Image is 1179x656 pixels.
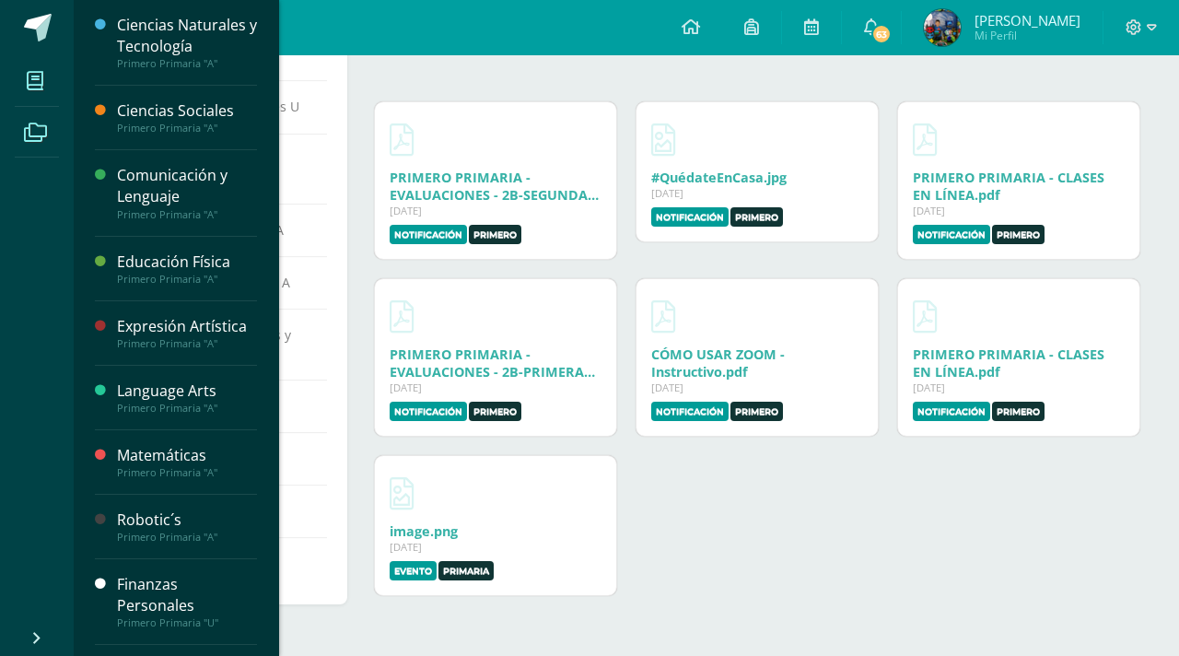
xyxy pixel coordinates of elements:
[913,169,1104,204] a: PRIMERO PRIMARIA - CLASES EN LÍNEA.pdf
[975,11,1080,29] span: [PERSON_NAME]
[913,204,1125,217] div: [DATE]
[390,381,601,394] div: [DATE]
[117,574,257,616] div: Finanzas Personales
[469,225,521,244] label: Primero
[390,169,599,221] a: PRIMERO PRIMARIA - EVALUACIONES - 2B-SEGUNDA PARTE.pdf
[730,207,783,227] label: Primero
[117,100,257,135] a: Ciencias SocialesPrimero Primaria "A"
[438,561,494,580] label: Primaria
[913,169,1125,204] div: Descargar PRIMERO PRIMARIA - CLASES EN LÍNEA.pdf.pdf
[117,510,257,531] div: Robotic´s
[117,316,257,350] a: Expresión ArtísticaPrimero Primaria "A"
[390,204,601,217] div: [DATE]
[117,252,257,273] div: Educación Física
[390,471,414,515] a: Descargar image.png.png
[390,225,467,244] label: Notificación
[117,531,257,544] div: Primero Primaria "A"
[117,57,257,70] div: Primero Primaria "A"
[390,561,437,580] label: Evento
[117,15,257,57] div: Ciencias Naturales y Tecnología
[913,346,1104,381] a: PRIMERO PRIMARIA - CLASES EN LÍNEA.pdf
[117,445,257,479] a: MatemáticasPrimero Primaria "A"
[651,294,675,338] a: Descargar CÓMO USAR ZOOM - Instructivo.pdf.pdf
[651,117,675,161] a: Descargar #QuédateEnCasa.jpg.jpg
[117,316,257,337] div: Expresión Artística
[117,445,257,466] div: Matemáticas
[390,540,601,554] div: [DATE]
[651,346,785,381] a: CÓMO USAR ZOOM - Instructivo.pdf
[651,207,729,227] label: Notificación
[117,381,257,402] div: Language Arts
[117,337,257,350] div: Primero Primaria "A"
[469,402,521,421] label: Primero
[871,24,892,44] span: 63
[117,208,257,221] div: Primero Primaria "A"
[390,522,458,540] a: image.png
[117,381,257,415] a: Language ArtsPrimero Primaria "A"
[651,381,863,394] div: [DATE]
[913,346,1125,381] div: Descargar PRIMERO PRIMARIA - CLASES EN LÍNEA.pdf.pdf
[117,15,257,70] a: Ciencias Naturales y TecnologíaPrimero Primaria "A"
[651,169,863,186] div: Descargar #QuédateEnCasa.jpg.jpg
[117,165,257,220] a: Comunicación y LenguajePrimero Primaria "A"
[730,402,783,421] label: Primero
[390,346,595,398] a: PRIMERO PRIMARIA - EVALUACIONES - 2B-PRIMERA PARTE.pdf
[992,402,1045,421] label: Primero
[390,294,414,338] a: Descargar PRIMERO PRIMARIA - EVALUACIONES - 2B-PRIMERA PARTE.pdf.pdf
[924,9,961,46] img: 6203767d209400dafc09672f001b6ac4.png
[117,100,257,122] div: Ciencias Sociales
[390,346,601,381] div: Descargar PRIMERO PRIMARIA - EVALUACIONES - 2B-PRIMERA PARTE.pdf.pdf
[975,28,1080,43] span: Mi Perfil
[913,225,990,244] label: Notificación
[117,165,257,207] div: Comunicación y Lenguaje
[390,117,414,161] a: Descargar PRIMERO PRIMARIA - EVALUACIONES - 2B-SEGUNDA PARTE.pdf.pdf
[117,402,257,415] div: Primero Primaria "A"
[390,402,467,421] label: Notificación
[117,466,257,479] div: Primero Primaria "A"
[913,117,937,161] a: Descargar PRIMERO PRIMARIA - CLASES EN LÍNEA.pdf.pdf
[651,402,729,421] label: Notificación
[651,346,863,381] div: Descargar CÓMO USAR ZOOM - Instructivo.pdf.pdf
[390,169,601,204] div: Descargar PRIMERO PRIMARIA - EVALUACIONES - 2B-SEGUNDA PARTE.pdf.pdf
[117,122,257,135] div: Primero Primaria "A"
[913,402,990,421] label: Notificación
[913,381,1125,394] div: [DATE]
[117,252,257,286] a: Educación FísicaPrimero Primaria "A"
[651,186,863,200] div: [DATE]
[651,169,787,186] a: #QuédateEnCasa.jpg
[913,294,937,338] a: Descargar PRIMERO PRIMARIA - CLASES EN LÍNEA.pdf.pdf
[117,616,257,629] div: Primero Primaria "U"
[992,225,1045,244] label: Primero
[117,273,257,286] div: Primero Primaria "A"
[390,522,601,540] div: Descargar image.png.png
[117,574,257,629] a: Finanzas PersonalesPrimero Primaria "U"
[117,510,257,544] a: Robotic´sPrimero Primaria "A"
